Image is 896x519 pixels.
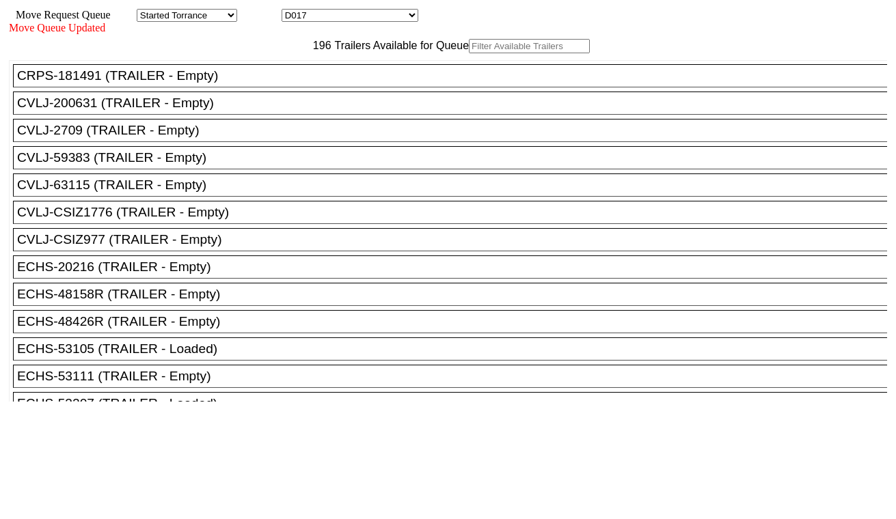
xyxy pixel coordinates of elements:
[17,341,895,356] div: ECHS-53105 (TRAILER - Loaded)
[17,259,895,275] div: ECHS-20216 (TRAILER - Empty)
[17,205,895,220] div: CVLJ-CSIZ1776 (TRAILER - Empty)
[17,396,895,411] div: ECHS-53207 (TRAILER - Loaded)
[17,232,895,247] div: CVLJ-CSIZ977 (TRAILER - Empty)
[469,39,590,53] input: Filter Available Trailers
[113,9,134,20] span: Area
[17,123,895,138] div: CVLJ-2709 (TRAILER - Empty)
[17,287,895,302] div: ECHS-48158R (TRAILER - Empty)
[17,150,895,165] div: CVLJ-59383 (TRAILER - Empty)
[17,314,895,329] div: ECHS-48426R (TRAILER - Empty)
[17,96,895,111] div: CVLJ-200631 (TRAILER - Empty)
[9,9,111,20] span: Move Request Queue
[240,9,279,20] span: Location
[331,40,470,51] span: Trailers Available for Queue
[306,40,331,51] span: 196
[17,68,895,83] div: CRPS-181491 (TRAILER - Empty)
[9,22,105,33] span: Move Queue Updated
[17,178,895,193] div: CVLJ-63115 (TRAILER - Empty)
[17,369,895,384] div: ECHS-53111 (TRAILER - Empty)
